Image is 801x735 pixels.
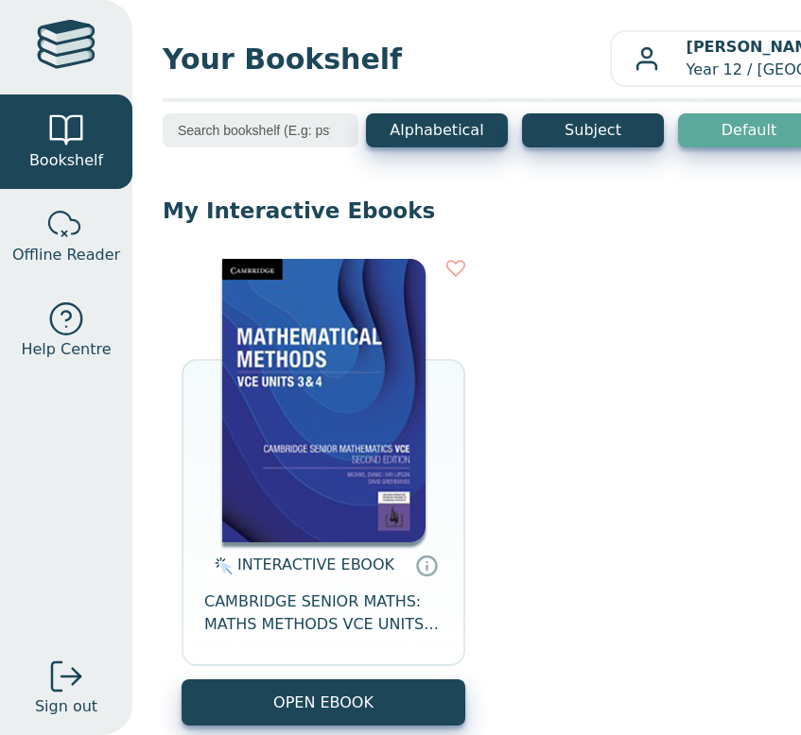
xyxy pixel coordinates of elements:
img: 1d0ca453-b32c-426a-8524-af13d4c3580c.jpg [222,259,426,542]
span: Bookshelf [29,149,103,172]
input: Search bookshelf (E.g: psychology) [163,113,358,147]
span: Your Bookshelf [163,38,610,80]
img: interactive.svg [209,555,233,577]
a: Interactive eBooks are accessed online via the publisher’s portal. They contain interactive resou... [415,554,438,576]
span: CAMBRIDGE SENIOR MATHS: MATHS METHODS VCE UNITS 3&4 EBOOK 2E [204,590,443,636]
span: Sign out [35,695,97,718]
span: Help Centre [21,338,111,361]
button: Alphabetical [366,113,508,147]
span: INTERACTIVE EBOOK [237,556,394,573]
span: Offline Reader [12,244,120,266]
button: Subject [522,113,664,147]
button: OPEN EBOOK [182,679,465,726]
